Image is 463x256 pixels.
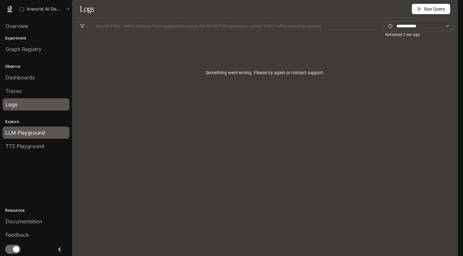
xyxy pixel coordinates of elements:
[80,24,85,28] span: filter
[27,6,63,12] p: Inworld AI Demos
[206,69,324,76] span: Something went wrong. Please try again or contact support.
[385,32,420,38] article: Refreshed 2 sec ago
[424,5,445,13] span: Run Query
[77,21,87,31] button: filter
[17,3,73,15] button: All workspaces
[80,3,94,15] h1: Logs
[412,4,450,14] button: Run Query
